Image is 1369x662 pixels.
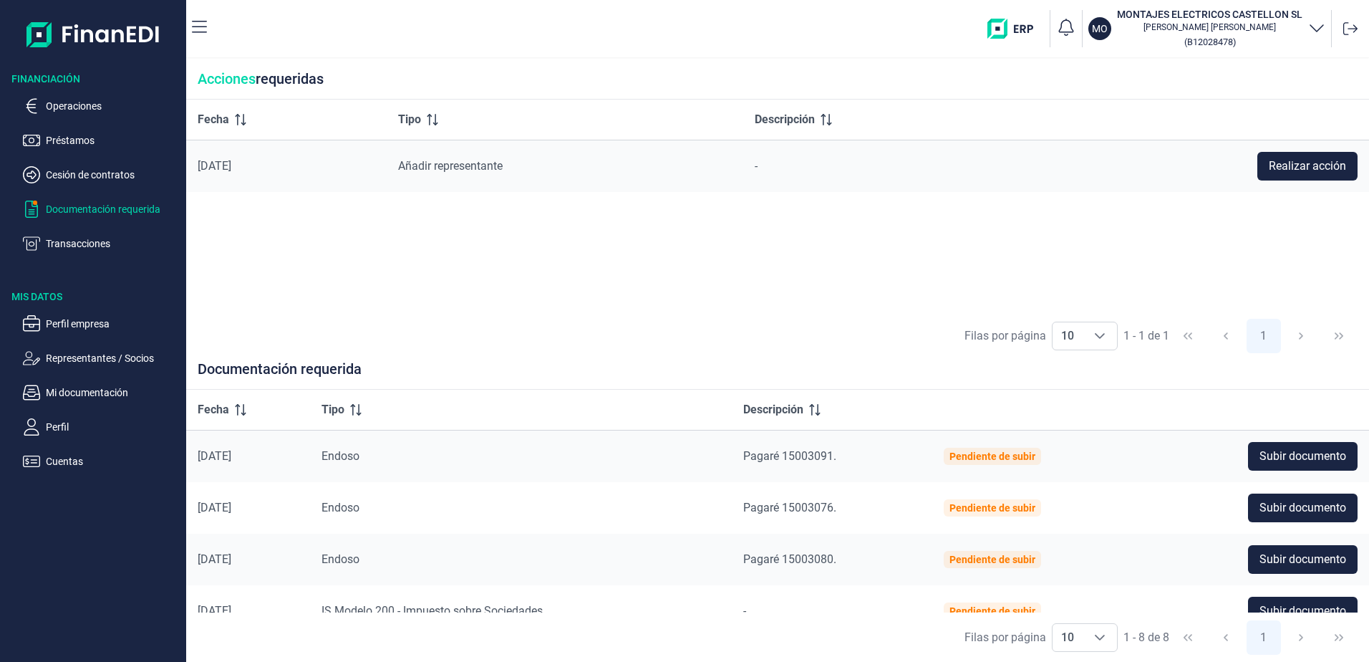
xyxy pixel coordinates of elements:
[743,552,836,566] span: Pagaré 15003080.
[23,384,180,401] button: Mi documentación
[1248,545,1358,574] button: Subir documento
[1322,620,1356,655] button: Last Page
[46,201,180,218] p: Documentación requerida
[743,449,836,463] span: Pagaré 15003091.
[1092,21,1108,36] p: MO
[1322,319,1356,353] button: Last Page
[1209,620,1243,655] button: Previous Page
[46,97,180,115] p: Operaciones
[321,449,359,463] span: Endoso
[23,453,180,470] button: Cuentas
[755,159,758,173] span: -
[198,111,229,128] span: Fecha
[46,132,180,149] p: Préstamos
[1248,442,1358,471] button: Subir documento
[26,11,160,57] img: Logo de aplicación
[1053,624,1083,651] span: 10
[743,401,803,418] span: Descripción
[321,552,359,566] span: Endoso
[1247,620,1281,655] button: Page 1
[23,418,180,436] button: Perfil
[1284,319,1318,353] button: Next Page
[398,111,421,128] span: Tipo
[23,350,180,367] button: Representantes / Socios
[186,360,1369,390] div: Documentación requerida
[949,502,1035,514] div: Pendiente de subir
[321,604,543,618] span: IS Modelo 200 - Impuesto sobre Sociedades
[46,315,180,332] p: Perfil empresa
[964,629,1046,646] div: Filas por página
[198,159,375,173] div: [DATE]
[1209,319,1243,353] button: Previous Page
[1083,624,1117,651] div: Choose
[198,501,299,515] div: [DATE]
[46,166,180,183] p: Cesión de contratos
[1257,152,1358,181] button: Realizar acción
[1088,7,1325,50] button: MOMONTAJES ELECTRICOS CASTELLON SL[PERSON_NAME] [PERSON_NAME](B12028478)
[1248,494,1358,522] button: Subir documento
[987,19,1044,39] img: erp
[1123,330,1169,342] span: 1 - 1 de 1
[743,604,746,618] span: -
[398,159,503,173] span: Añadir representante
[46,384,180,401] p: Mi documentación
[1259,448,1346,465] span: Subir documento
[949,554,1035,565] div: Pendiente de subir
[186,59,1369,100] div: requeridas
[23,132,180,149] button: Préstamos
[23,97,180,115] button: Operaciones
[23,201,180,218] button: Documentación requerida
[46,235,180,252] p: Transacciones
[46,418,180,436] p: Perfil
[1259,603,1346,620] span: Subir documento
[1117,7,1302,21] h3: MONTAJES ELECTRICOS CASTELLON SL
[743,501,836,514] span: Pagaré 15003076.
[1171,319,1205,353] button: First Page
[46,453,180,470] p: Cuentas
[1248,597,1358,625] button: Subir documento
[1284,620,1318,655] button: Next Page
[1247,319,1281,353] button: Page 1
[1184,37,1236,47] small: Copiar cif
[1053,322,1083,350] span: 10
[23,235,180,252] button: Transacciones
[964,327,1046,345] div: Filas por página
[1123,632,1169,643] span: 1 - 8 de 8
[23,166,180,183] button: Cesión de contratos
[321,501,359,514] span: Endoso
[46,350,180,367] p: Representantes / Socios
[1117,21,1302,33] p: [PERSON_NAME] [PERSON_NAME]
[321,401,344,418] span: Tipo
[198,449,299,464] div: [DATE]
[949,605,1035,617] div: Pendiente de subir
[23,315,180,332] button: Perfil empresa
[1259,551,1346,568] span: Subir documento
[1083,322,1117,350] div: Choose
[198,604,299,618] div: [DATE]
[1269,158,1346,175] span: Realizar acción
[198,70,256,87] span: Acciones
[755,111,815,128] span: Descripción
[1259,499,1346,517] span: Subir documento
[949,451,1035,462] div: Pendiente de subir
[198,401,229,418] span: Fecha
[1171,620,1205,655] button: First Page
[198,552,299,567] div: [DATE]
